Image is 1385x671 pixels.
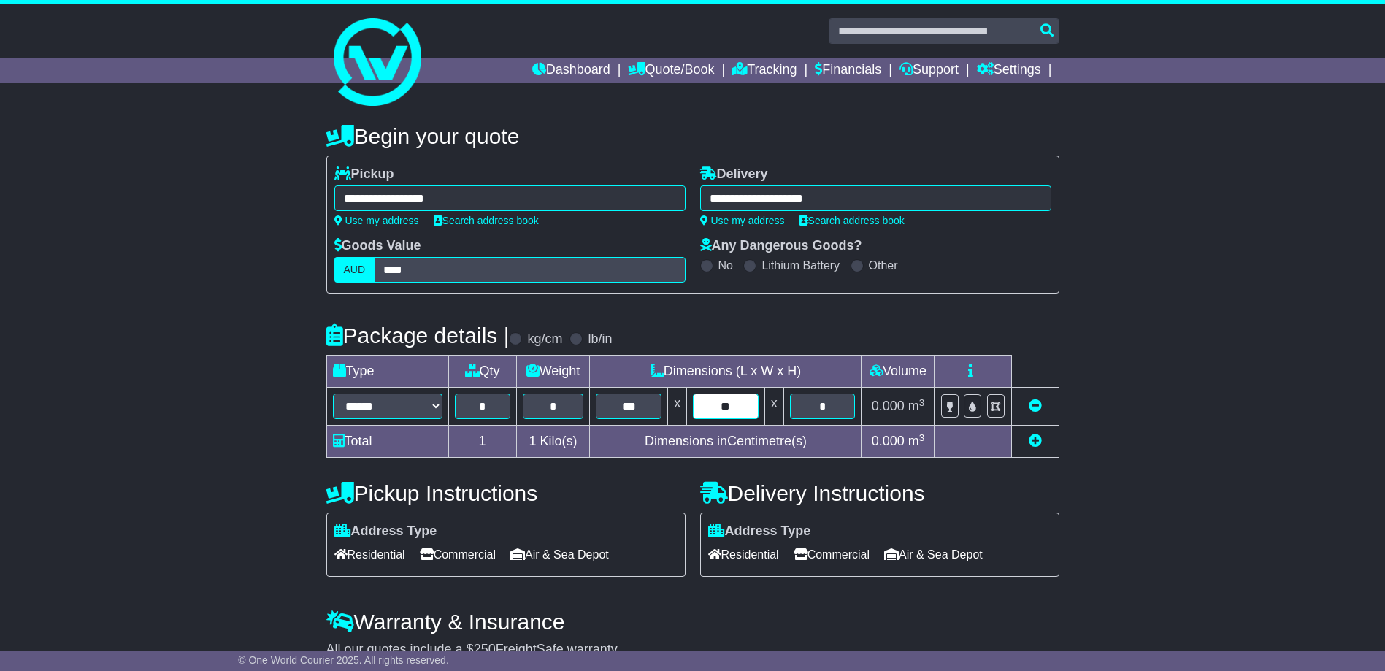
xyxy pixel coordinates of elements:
a: Use my address [334,215,419,226]
span: Commercial [794,543,870,566]
span: Commercial [420,543,496,566]
label: Goods Value [334,238,421,254]
h4: Delivery Instructions [700,481,1059,505]
label: AUD [334,257,375,283]
label: Lithium Battery [761,258,840,272]
a: Financials [815,58,881,83]
td: x [668,388,687,426]
a: Settings [977,58,1041,83]
td: Dimensions in Centimetre(s) [590,426,862,458]
a: Search address book [434,215,539,226]
label: Any Dangerous Goods? [700,238,862,254]
span: © One World Courier 2025. All rights reserved. [238,654,449,666]
label: Address Type [708,524,811,540]
td: Dimensions (L x W x H) [590,356,862,388]
span: m [908,399,925,413]
a: Use my address [700,215,785,226]
label: kg/cm [527,331,562,348]
span: 0.000 [872,399,905,413]
a: Quote/Book [628,58,714,83]
span: Air & Sea Depot [884,543,983,566]
sup: 3 [919,432,925,443]
span: m [908,434,925,448]
a: Add new item [1029,434,1042,448]
div: All our quotes include a $ FreightSafe warranty. [326,642,1059,658]
h4: Warranty & Insurance [326,610,1059,634]
a: Support [899,58,959,83]
label: Delivery [700,166,768,183]
td: Total [326,426,448,458]
label: Address Type [334,524,437,540]
td: x [764,388,783,426]
a: Remove this item [1029,399,1042,413]
span: Residential [334,543,405,566]
sup: 3 [919,397,925,408]
label: Pickup [334,166,394,183]
span: 250 [474,642,496,656]
td: Qty [448,356,516,388]
label: lb/in [588,331,612,348]
label: No [718,258,733,272]
h4: Begin your quote [326,124,1059,148]
a: Dashboard [532,58,610,83]
a: Tracking [732,58,797,83]
td: Type [326,356,448,388]
td: Volume [862,356,935,388]
span: 0.000 [872,434,905,448]
td: 1 [448,426,516,458]
h4: Package details | [326,323,510,348]
span: Residential [708,543,779,566]
a: Search address book [799,215,905,226]
span: 1 [529,434,536,448]
td: Weight [516,356,590,388]
label: Other [869,258,898,272]
span: Air & Sea Depot [510,543,609,566]
h4: Pickup Instructions [326,481,686,505]
td: Kilo(s) [516,426,590,458]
